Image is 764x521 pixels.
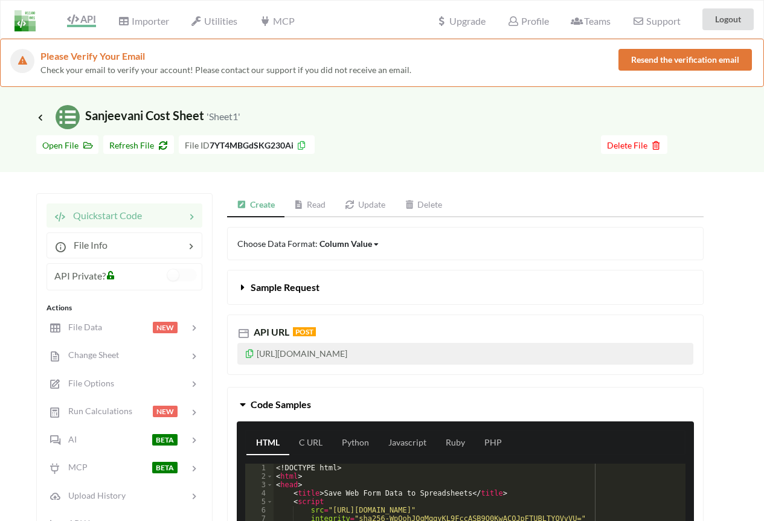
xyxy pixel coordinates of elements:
small: 'Sheet1' [207,110,240,122]
span: File Info [66,239,108,251]
span: Importer [118,15,169,27]
span: MCP [259,15,294,27]
div: 1 [245,464,274,472]
a: Ruby [436,431,475,455]
span: BETA [152,434,178,446]
span: File ID [185,140,210,150]
a: Update [335,193,395,217]
span: API URL [251,326,289,337]
span: Check your email to verify your account! Please contact our support if you did not receive an email. [40,65,411,75]
div: 6 [245,506,274,514]
span: Run Calculations [61,406,132,416]
a: Python [332,431,379,455]
div: Actions [47,302,202,313]
button: Refresh File [103,135,174,154]
b: 7YT4MBGdSKG230Ai [210,140,294,150]
span: Upgrade [436,16,486,26]
span: File Data [61,322,102,332]
a: HTML [246,431,289,455]
a: PHP [475,431,512,455]
div: 3 [245,481,274,489]
span: File Options [61,378,114,388]
div: Column Value [319,237,372,250]
div: 5 [245,497,274,506]
a: Read [284,193,336,217]
span: Utilities [191,15,237,27]
span: Change Sheet [61,350,119,360]
span: BETA [152,462,178,473]
div: 4 [245,489,274,497]
span: NEW [153,322,178,333]
img: /static/media/sheets.7a1b7961.svg [56,105,80,129]
span: Quickstart Code [66,209,142,221]
span: Sanjeevani Cost Sheet [36,108,240,123]
span: Refresh File [109,140,168,150]
button: Logout [702,8,754,30]
button: Resend the verification email [618,49,752,71]
p: [URL][DOMAIN_NAME] [237,343,693,365]
button: Open File [36,135,98,154]
span: Upload History [61,490,126,500]
span: API Private? [54,270,106,281]
span: NEW [153,406,178,417]
span: Teams [571,15,611,27]
span: POST [293,327,316,336]
a: C URL [289,431,332,455]
button: Sample Request [228,270,703,304]
span: Please Verify Your Email [40,50,145,62]
div: 2 [245,472,274,481]
span: Sample Request [251,281,319,293]
button: Delete File [601,135,667,154]
span: AI [61,434,77,444]
a: Create [227,193,284,217]
span: API [67,13,96,25]
a: Javascript [379,431,436,455]
button: Code Samples [228,388,703,421]
a: Delete [395,193,452,217]
span: Profile [507,15,548,27]
span: Support [632,16,680,26]
img: LogoIcon.png [14,10,36,31]
span: Open File [42,140,92,150]
span: Choose Data Format: [237,238,380,249]
span: MCP [61,462,88,472]
span: Code Samples [251,398,311,410]
span: Delete File [607,140,661,150]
